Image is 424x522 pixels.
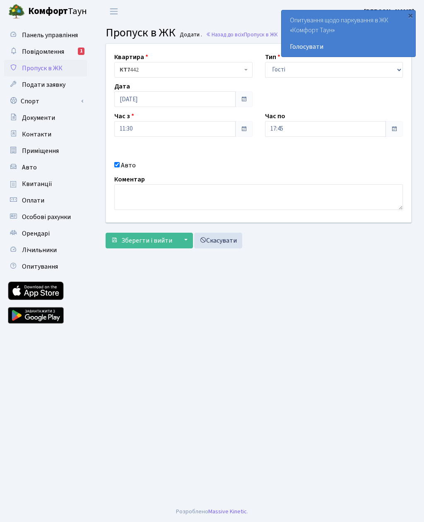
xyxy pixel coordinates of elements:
[4,60,87,76] a: Пропуск в ЖК
[364,7,414,17] a: [PERSON_NAME]
[265,111,285,121] label: Час по
[120,66,242,74] span: <b>КТ7</b>&nbsp;&nbsp;&nbsp;442
[22,212,71,222] span: Особові рахунки
[4,176,87,192] a: Квитанції
[106,233,178,248] button: Зберегти і вийти
[4,93,87,110] a: Спорт
[4,209,87,225] a: Особові рахунки
[194,233,242,248] a: Скасувати
[178,31,202,38] small: Додати .
[4,126,87,143] a: Контакти
[206,31,278,38] a: Назад до всіхПропуск в ЖК
[4,110,87,126] a: Документи
[114,174,145,184] label: Коментар
[265,52,280,62] label: Тип
[78,48,84,55] div: 1
[22,262,58,271] span: Опитування
[8,3,25,20] img: logo.png
[4,143,87,159] a: Приміщення
[22,130,51,139] span: Контакти
[22,146,59,155] span: Приміщення
[22,31,78,40] span: Панель управління
[114,62,253,78] span: <b>КТ7</b>&nbsp;&nbsp;&nbsp;442
[114,52,148,62] label: Квартира
[4,43,87,60] a: Повідомлення1
[22,196,44,205] span: Оплати
[121,236,172,245] span: Зберегти і вийти
[4,258,87,275] a: Опитування
[4,27,87,43] a: Панель управління
[4,242,87,258] a: Лічильники
[106,24,176,41] span: Пропуск в ЖК
[244,31,278,38] span: Пропуск в ЖК
[28,5,68,18] b: Комфорт
[22,47,64,56] span: Повідомлення
[22,64,63,73] span: Пропуск в ЖК
[4,225,87,242] a: Орендарі
[22,163,37,172] span: Авто
[208,507,247,516] a: Massive Kinetic
[290,42,407,52] a: Голосувати
[114,111,134,121] label: Час з
[364,7,414,16] b: [PERSON_NAME]
[406,11,414,19] div: ×
[282,10,415,57] div: Опитування щодо паркування в ЖК «Комфорт Таун»
[121,160,136,170] label: Авто
[176,507,248,516] div: Розроблено .
[22,229,50,238] span: Орендарі
[4,76,87,93] a: Подати заявку
[28,5,87,19] span: Таун
[120,66,130,74] b: КТ7
[114,81,130,91] label: Дата
[22,80,65,89] span: Подати заявку
[4,192,87,209] a: Оплати
[22,179,52,188] span: Квитанції
[22,113,55,122] span: Документи
[104,5,124,18] button: Переключити навігацію
[4,159,87,176] a: Авто
[22,246,57,255] span: Лічильники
